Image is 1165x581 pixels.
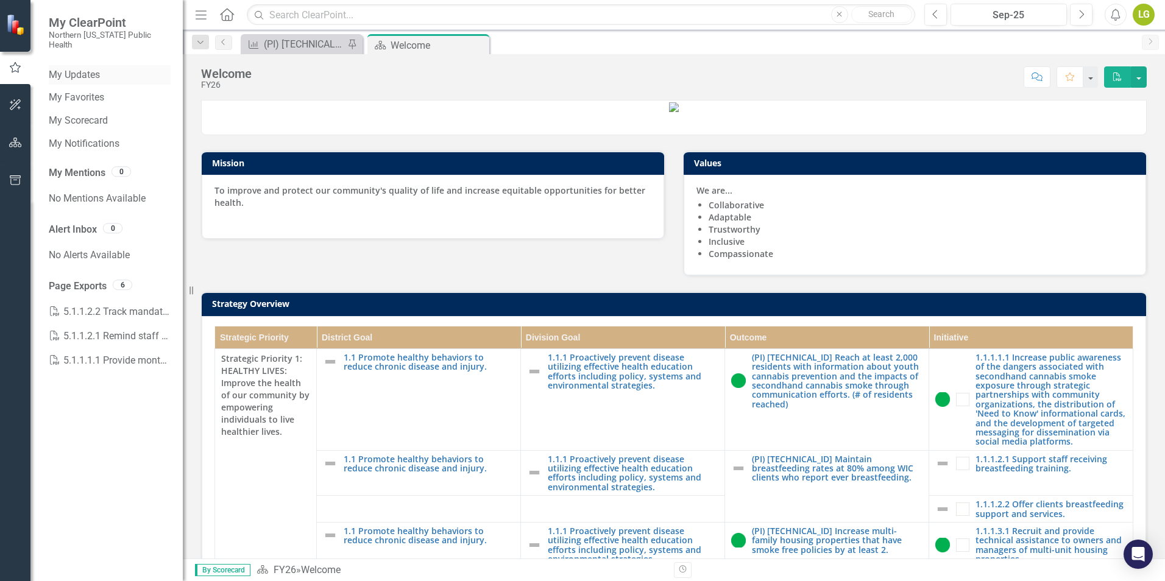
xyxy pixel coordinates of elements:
[212,299,1140,308] h3: Strategy Overview
[976,454,1127,473] a: 1.1.1.2.1 Support staff receiving breastfeeding training.
[317,348,521,450] td: Double-Click to Edit Right Click for Context Menu
[264,37,344,52] div: (PI) [TECHNICAL_ID] Increase investment in personnel where workforce capacity is a barrier to pro...
[201,67,252,80] div: Welcome
[976,353,1127,446] a: 1.1.1.1.1 Increase public awareness of the dangers associated with secondhand cannabis smoke expo...
[548,526,718,564] a: 1.1.1 Proactively prevent disease utilizing effective health education efforts including policy, ...
[317,450,521,496] td: Double-Click to Edit Right Click for Context Menu
[955,8,1063,23] div: Sep-25
[929,523,1133,568] td: Double-Click to Edit Right Click for Context Menu
[1124,540,1153,569] div: Open Intercom Messenger
[709,199,764,211] strong: Collaborative
[49,324,171,348] a: 5.1.1.2.1 Remind staff of mandatory trainings vi
[49,30,171,50] small: Northern [US_STATE] Public Health
[49,114,171,128] a: My Scorecard
[929,496,1133,523] td: Double-Click to Edit Right Click for Context Menu
[49,15,171,30] span: My ClearPoint
[323,354,338,369] img: Not Defined
[49,166,105,180] a: My Mentions
[195,564,250,576] span: By Scorecard
[731,461,746,476] img: Not Defined
[1133,4,1155,26] button: LG
[113,280,132,290] div: 6
[548,353,718,390] a: 1.1.1 Proactively prevent disease utilizing effective health education efforts including policy, ...
[731,533,746,548] img: On Target
[49,280,107,294] a: Page Exports
[244,37,344,52] a: (PI) [TECHNICAL_ID] Increase investment in personnel where workforce capacity is a barrier to pro...
[221,353,310,438] span: Strategic Priority 1: HEALTHY LIVES: Improve the health of our community by empowering individual...
[344,526,514,545] a: 1.1 Promote healthy behaviors to reduce chronic disease and injury.
[112,167,131,177] div: 0
[709,236,745,247] strong: Inclusive
[214,185,645,208] strong: To improve and protect our community's quality of life and increase equitable opportunities for b...
[527,364,542,379] img: Not Defined
[725,523,929,568] td: Double-Click to Edit Right Click for Context Menu
[696,185,732,196] strong: We are...
[669,102,679,112] img: image%20v3.png
[257,563,665,577] div: »
[527,465,542,480] img: Not Defined
[935,392,950,407] img: On Target
[935,502,950,516] img: Not Defined
[247,4,915,26] input: Search ClearPoint...
[274,564,296,576] a: FY26
[521,523,725,568] td: Double-Click to Edit Right Click for Context Menu
[49,68,171,82] a: My Updates
[694,158,1140,167] h3: Values
[49,243,171,267] div: No Alerts Available
[323,456,338,471] img: Not Defined
[548,454,718,492] a: 1.1.1 Proactively prevent disease utilizing effective health education efforts including policy, ...
[725,450,929,522] td: Double-Click to Edit Right Click for Context Menu
[752,526,922,554] a: (PI) [TECHNICAL_ID] Increase multi-family housing properties that have smoke free policies by at ...
[929,450,1133,496] td: Double-Click to Edit Right Click for Context Menu
[709,224,760,235] strong: Trustworthy
[317,523,521,568] td: Double-Click to Edit Right Click for Context Menu
[6,14,27,35] img: ClearPoint Strategy
[344,454,514,473] a: 1.1 Promote healthy behaviors to reduce chronic disease and injury.
[868,9,894,19] span: Search
[709,248,773,259] strong: Compassionate
[201,80,252,90] div: FY26
[49,91,171,105] a: My Favorites
[709,211,751,223] strong: Adaptable
[935,538,950,552] img: On Target
[752,454,922,482] a: (PI) [TECHNICAL_ID] Maintain breastfeeding rates at 80% among WIC clients who report ever breastf...
[49,137,171,151] a: My Notifications
[929,348,1133,450] td: Double-Click to Edit Right Click for Context Menu
[731,373,746,388] img: On Target
[49,348,171,373] a: 5.1.1.1.1 Provide monthly vacancy report to incl
[323,528,338,543] img: Not Defined
[103,223,122,233] div: 0
[49,223,97,237] a: Alert Inbox
[527,538,542,552] img: Not Defined
[344,353,514,371] a: 1.1 Promote healthy behaviors to reduce chronic disease and injury.
[951,4,1067,26] button: Sep-25
[301,564,341,576] div: Welcome
[976,526,1127,564] a: 1.1.1.3.1 Recruit and provide technical assistance to owners and managers of multi-unit housing p...
[391,38,486,53] div: Welcome
[521,348,725,450] td: Double-Click to Edit Right Click for Context Menu
[752,353,922,409] a: (PI) [TECHNICAL_ID] Reach at least 2,000 residents with information about youth cannabis preventi...
[851,6,912,23] button: Search
[212,158,658,167] h3: Mission
[49,186,171,211] div: No Mentions Available
[976,499,1127,518] a: 1.1.1.2.2 Offer clients breastfeeding support and services.
[725,348,929,450] td: Double-Click to Edit Right Click for Context Menu
[49,300,171,324] a: 5.1.1.2.2 Track mandatory training completion ra
[521,450,725,496] td: Double-Click to Edit Right Click for Context Menu
[935,456,950,471] img: Not Defined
